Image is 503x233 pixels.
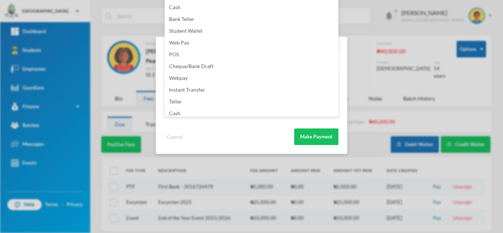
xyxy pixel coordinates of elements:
span: Student Wallet [169,28,203,34]
span: Teller [169,98,182,105]
span: Web Pay [169,39,189,46]
span: Bank Teller [169,16,194,22]
span: Cash [169,110,180,116]
span: Instant Transfer [169,87,205,93]
span: Cheque/Bank Draft [169,63,214,69]
button: Cancel [165,133,185,141]
span: Webpay [169,75,188,81]
span: Cash [169,4,180,10]
span: POS [169,51,179,57]
button: Make Payment [294,128,338,145]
